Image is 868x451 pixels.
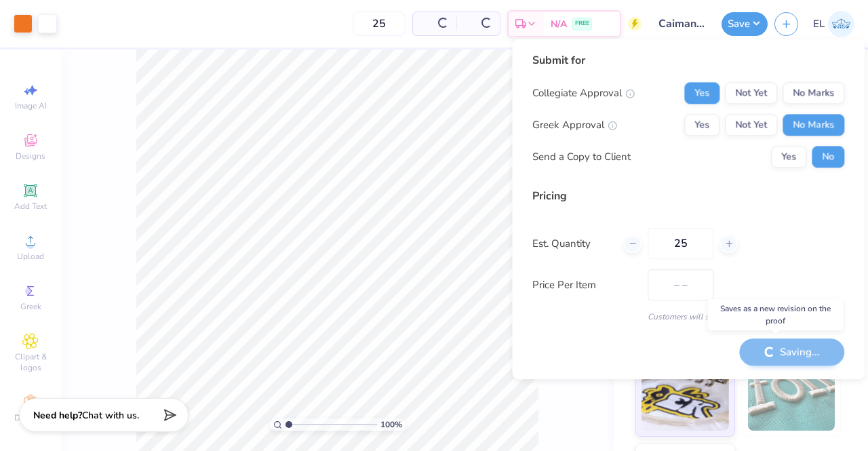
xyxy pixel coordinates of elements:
button: No Marks [783,82,844,104]
span: 100 % [380,418,402,431]
div: Customers will see this price on HQ. [532,311,844,323]
button: Save [722,12,768,36]
input: – – [648,228,713,259]
img: 3D Puff [748,363,835,431]
span: N/A [551,17,567,31]
img: Standard [642,363,729,431]
span: Decorate [14,412,47,423]
div: Submit for [532,52,844,68]
button: Not Yet [725,82,777,104]
button: No Marks [783,114,844,136]
div: Collegiate Approval [532,85,635,101]
button: Yes [684,82,719,104]
span: Image AI [15,100,47,111]
label: Price Per Item [532,277,637,293]
div: Greek Approval [532,117,617,133]
img: Eric Liu [828,11,854,37]
span: EL [813,16,825,32]
button: Yes [684,114,719,136]
span: Greek [20,301,41,312]
span: Upload [17,251,44,262]
div: Pricing [532,188,844,204]
input: – – [353,12,406,36]
div: Saves as a new revision on the proof [707,299,843,330]
button: Yes [771,146,806,168]
span: Clipart & logos [7,351,54,373]
span: Chat with us. [82,409,139,422]
label: Est. Quantity [532,236,613,252]
strong: Need help? [33,409,82,422]
span: FREE [575,19,589,28]
button: No [812,146,844,168]
span: Add Text [14,201,47,212]
input: Untitled Design [648,10,715,37]
div: Send a Copy to Client [532,149,631,165]
span: Designs [16,151,45,161]
button: Not Yet [725,114,777,136]
a: EL [813,11,854,37]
